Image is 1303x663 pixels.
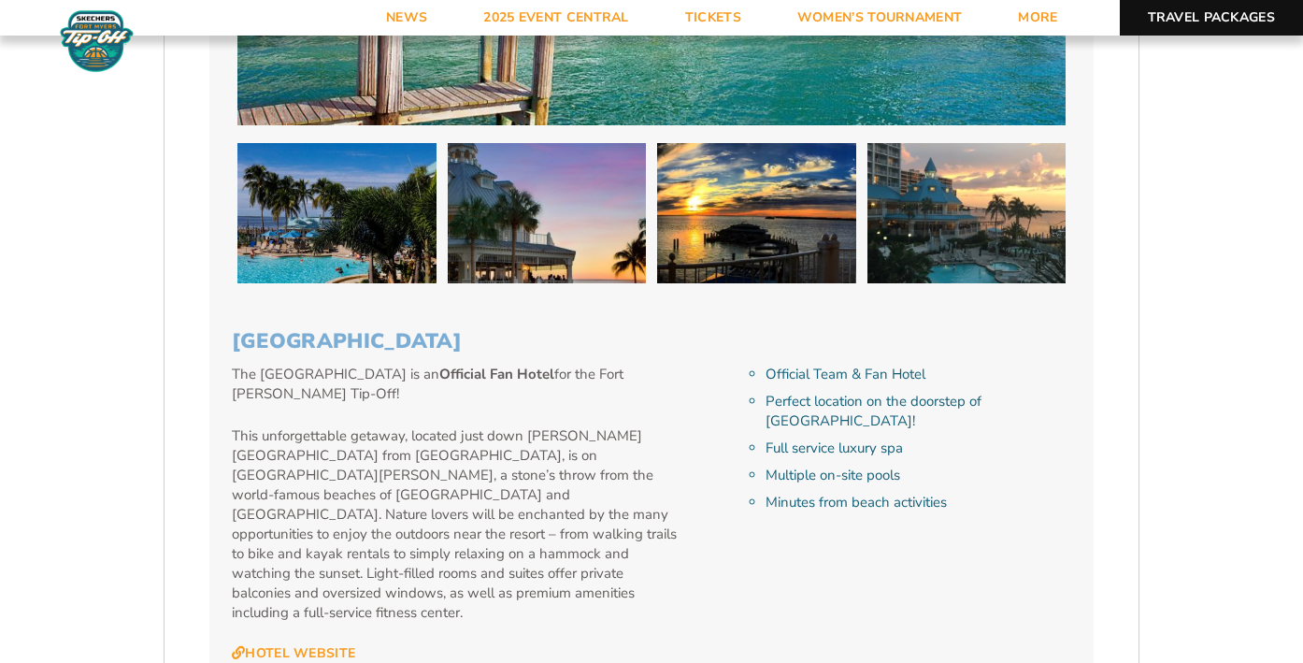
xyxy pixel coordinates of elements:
[237,143,437,283] img: Marriott Sanibel Harbour Resort & Spa (2025 BEACH)
[657,143,856,283] img: Marriott Sanibel Harbour Resort & Spa (2025 BEACH)
[766,392,1071,431] li: Perfect location on the doorstep of [GEOGRAPHIC_DATA]!
[56,9,137,73] img: Fort Myers Tip-Off
[232,645,355,662] a: Hotel Website
[439,365,554,383] strong: Official Fan Hotel
[766,365,1071,384] li: Official Team & Fan Hotel
[867,143,1067,283] img: Marriott Sanibel Harbour Resort & Spa (2025 BEACH)
[232,329,1071,353] h3: [GEOGRAPHIC_DATA]
[766,466,1071,485] li: Multiple on-site pools
[232,365,680,404] p: The [GEOGRAPHIC_DATA] is an for the Fort [PERSON_NAME] Tip-Off!
[232,426,680,623] p: This unforgettable getaway, located just down [PERSON_NAME][GEOGRAPHIC_DATA] from [GEOGRAPHIC_DAT...
[766,439,1071,458] li: Full service luxury spa
[448,143,647,283] img: Marriott Sanibel Harbour Resort & Spa (2025 BEACH)
[766,493,1071,512] li: Minutes from beach activities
